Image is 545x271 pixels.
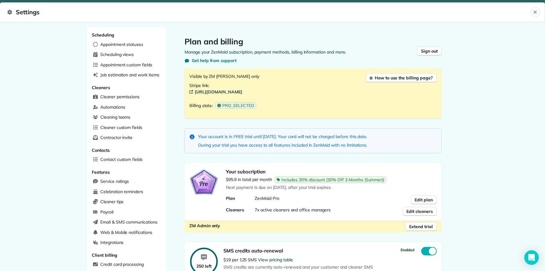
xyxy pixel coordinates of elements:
span: Payroll [100,209,113,215]
button: Edit plan [411,195,437,204]
a: Cleaner permissions [91,92,162,102]
a: Cleaner tips [91,197,162,207]
span: Celebration reminders [100,189,143,195]
span: Get help from support [192,57,236,64]
span: SMS credits auto-renewal [223,248,283,254]
p: Manage your ZenMaid subscription, payment methods, billing information and more. [185,49,442,55]
a: Contact custom fields [91,155,162,164]
span: Extend trial [409,224,433,230]
p: During your trial you have access to all features included in ZenMaid with no limitations. [198,142,367,148]
a: Email & SMS communications [91,218,162,227]
span: Features [92,169,110,175]
h1: Plan and billing [185,37,442,47]
a: Web & Mobile notifications [91,228,162,237]
p: Next payment is due on [DATE], after your trial expires. [226,184,437,190]
a: Appointment statuses [91,40,162,49]
span: Cleaner permissions [100,94,140,100]
span: Settings [7,7,531,17]
span: $19 per 125 SMS [223,257,258,262]
span: Credit card processing [100,261,144,267]
span: Includes 30% discount (30% Off 3 Months (Summer)) [281,177,384,183]
span: Appointment statuses [100,41,143,47]
span: Cleaners [92,85,110,90]
span: Integrations [100,239,124,245]
span: How to use the billing page? [375,75,433,81]
div: Open Intercom Messenger [524,250,539,265]
span: Scheduling [92,32,114,38]
a: Credit card processing [91,260,162,269]
span: ZM Admin only [189,223,220,228]
span: Cleaner tips [100,199,124,205]
span: ZenMaid Pro [255,196,279,201]
button: Sign out [417,47,442,56]
span: Appointment custom fields [100,62,152,68]
button: PRO_SELECTED [215,102,256,109]
a: Cleaner custom fields [91,123,162,132]
span: Automations [100,104,125,110]
span: Stripe link: [189,83,209,88]
img: ZenMaid Pro Plan Badge [189,168,219,196]
span: Job estimation and work items [100,72,159,78]
span: Cleaning teams [100,114,130,120]
a: Contractor invite [91,133,162,142]
button: How to use the billing page? [366,73,437,82]
a: [URL][DOMAIN_NAME] [189,89,437,95]
span: Your subscription [226,169,265,175]
span: Cleaners [226,207,244,213]
a: Integrations [91,238,162,247]
p: Visible by ZM [PERSON_NAME] only [189,73,259,82]
span: Billing state: [189,102,213,109]
span: Email & SMS communications [100,219,157,225]
span: Cleaner custom fields [100,124,142,130]
span: Web & Mobile notifications [100,229,152,235]
span: Contractor invite [100,134,133,141]
span: 7x active cleaners and office managers [255,207,331,213]
span: Edit plan [415,197,433,203]
a: Celebration reminders [91,187,162,196]
span: Plan [226,196,235,201]
a: View pricing table [258,257,293,262]
a: Job estimation and work items [91,71,162,80]
a: Service ratings [91,177,162,186]
span: Contacts [92,148,110,153]
span: Contact custom fields [100,156,143,162]
button: Edit cleaners [403,207,437,216]
span: Scheduling views [100,51,134,57]
a: Payroll [91,208,162,217]
button: Extend trial [405,222,437,231]
span: Sign out [421,48,438,54]
a: Cleaning teams [91,113,162,122]
span: Service ratings [100,178,129,184]
span: Client billing [92,252,117,258]
a: Scheduling views [91,50,162,59]
p: $95.9 in total per month [226,176,272,182]
button: Get help from support [185,57,236,64]
span: Edit cleaners [407,208,433,214]
span: Enabled [401,248,414,252]
p: Your account is in FREE trial until [DATE]. Your card will not be charged before this date. [198,134,367,140]
span: PRO_SELECTED [222,102,254,109]
a: Automations [91,103,162,112]
a: Appointment custom fields [91,61,162,70]
button: Close [531,7,540,17]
